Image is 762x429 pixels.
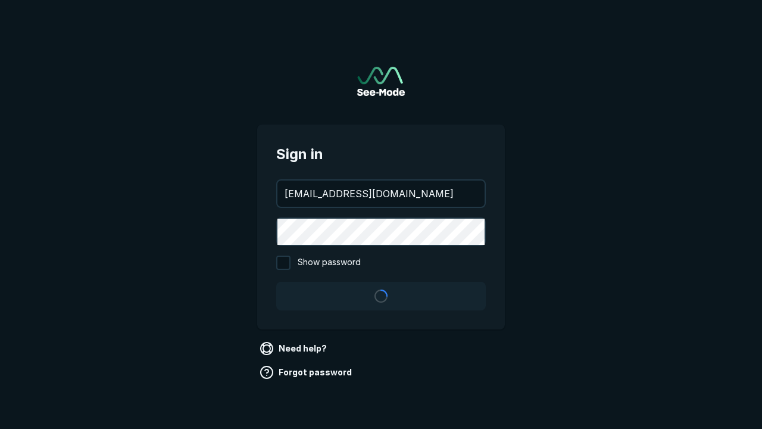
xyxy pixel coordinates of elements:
img: See-Mode Logo [357,67,405,96]
a: Forgot password [257,363,357,382]
span: Show password [298,256,361,270]
a: Need help? [257,339,332,358]
a: Go to sign in [357,67,405,96]
input: your@email.com [277,181,485,207]
span: Sign in [276,144,486,165]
